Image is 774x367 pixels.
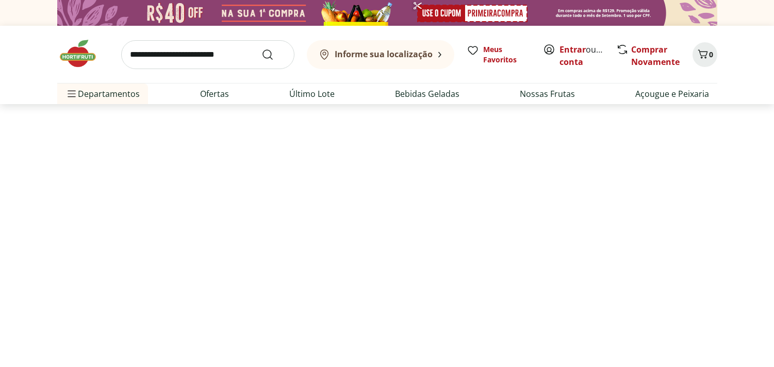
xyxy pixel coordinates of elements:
img: Hortifruti [57,38,109,69]
b: Informe sua localização [335,48,433,60]
a: Meus Favoritos [467,44,531,65]
span: ou [559,43,605,68]
button: Submit Search [261,48,286,61]
button: Informe sua localização [307,40,454,69]
a: Entrar [559,44,586,55]
span: Departamentos [65,81,140,106]
a: Último Lote [289,88,335,100]
a: Criar conta [559,44,616,68]
button: Menu [65,81,78,106]
button: Carrinho [693,42,717,67]
a: Nossas Frutas [520,88,575,100]
span: Meus Favoritos [483,44,531,65]
a: Bebidas Geladas [395,88,459,100]
a: Comprar Novamente [631,44,680,68]
span: 0 [709,49,713,59]
input: search [121,40,294,69]
a: Açougue e Peixaria [635,88,709,100]
a: Ofertas [200,88,229,100]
